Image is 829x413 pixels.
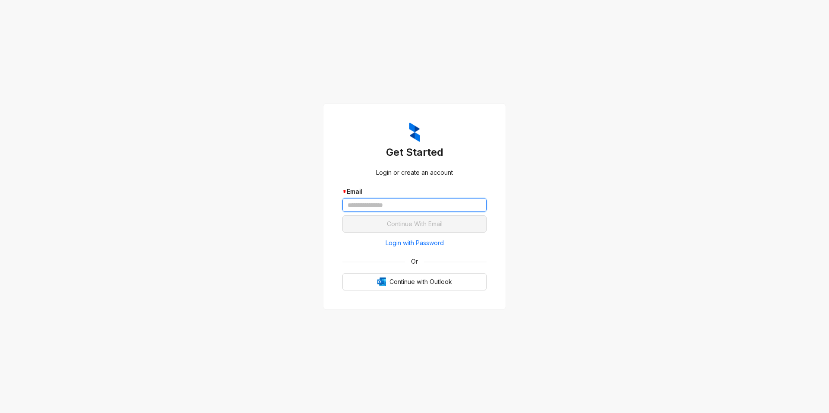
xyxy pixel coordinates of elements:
[377,277,386,286] img: Outlook
[342,145,487,159] h3: Get Started
[342,273,487,290] button: OutlookContinue with Outlook
[409,123,420,142] img: ZumaIcon
[386,238,444,248] span: Login with Password
[342,168,487,177] div: Login or create an account
[389,277,452,287] span: Continue with Outlook
[342,187,487,196] div: Email
[342,215,487,233] button: Continue With Email
[342,236,487,250] button: Login with Password
[405,257,424,266] span: Or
